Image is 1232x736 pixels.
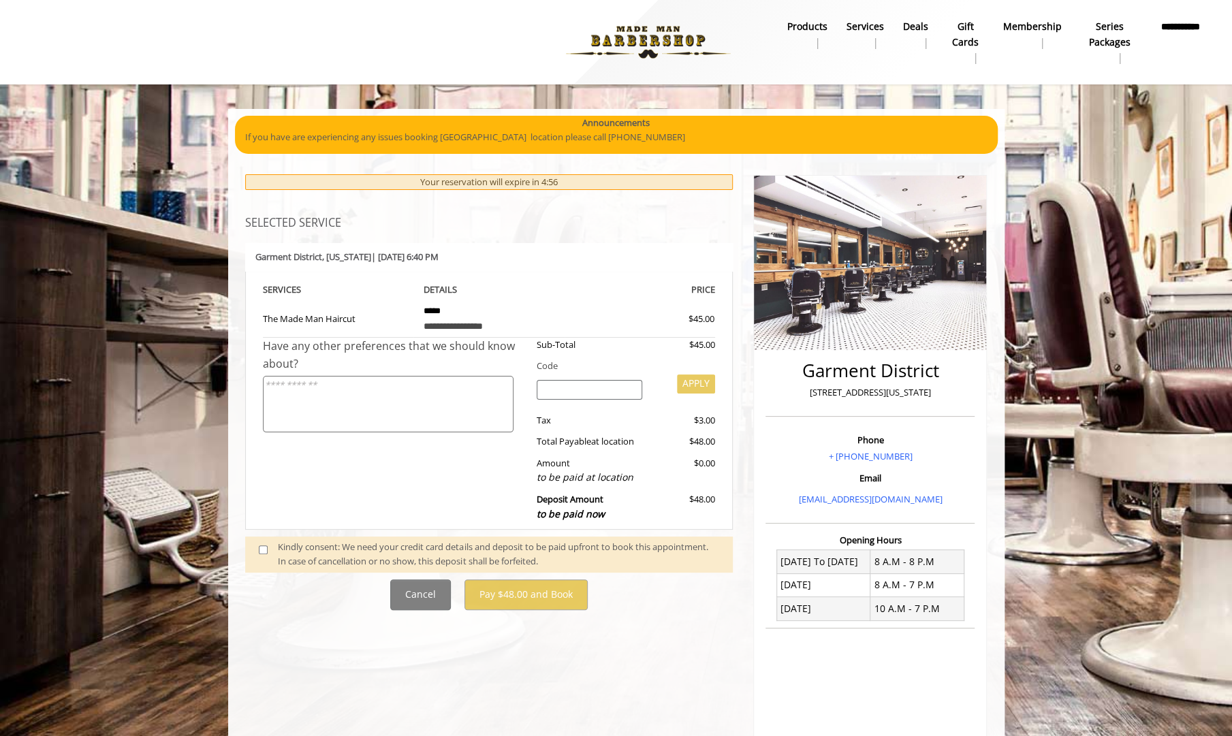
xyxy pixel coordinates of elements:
b: Series packages [1080,19,1139,50]
td: 10 A.M - 7 P.M [870,597,964,620]
div: Code [526,359,715,373]
h2: Garment District [769,361,971,381]
div: Sub-Total [526,338,652,352]
div: $3.00 [652,413,715,428]
div: to be paid at location [537,470,642,485]
div: Your reservation will expire in 4:56 [245,174,733,190]
div: Total Payable [526,434,652,449]
a: Gift cardsgift cards [938,17,993,67]
p: [STREET_ADDRESS][US_STATE] [769,385,971,400]
a: + [PHONE_NUMBER] [828,450,912,462]
h3: Opening Hours [765,535,975,545]
th: DETAILS [413,282,565,298]
button: Pay $48.00 and Book [464,579,588,610]
img: Made Man Barbershop logo [554,5,742,80]
div: $45.00 [639,312,714,326]
b: gift cards [947,19,983,50]
th: PRICE [565,282,716,298]
span: , [US_STATE] [322,251,371,263]
div: $48.00 [652,492,715,522]
a: Series packagesSeries packages [1071,17,1148,67]
div: $48.00 [652,434,715,449]
th: SERVICE [263,282,414,298]
b: products [787,19,827,34]
h3: Phone [769,435,971,445]
td: The Made Man Haircut [263,298,414,338]
td: 8 A.M - 8 P.M [870,550,964,573]
h3: Email [769,473,971,483]
td: [DATE] To [DATE] [776,550,870,573]
div: Tax [526,413,652,428]
div: Amount [526,456,652,485]
td: [DATE] [776,573,870,596]
a: ServicesServices [837,17,894,52]
a: MembershipMembership [993,17,1071,52]
a: Productsproducts [778,17,837,52]
span: S [296,283,301,295]
button: Cancel [390,579,451,610]
td: [DATE] [776,597,870,620]
b: Announcements [582,116,650,130]
span: to be paid now [537,507,605,520]
b: Deals [903,19,928,34]
div: $0.00 [652,456,715,485]
h3: SELECTED SERVICE [245,217,733,229]
b: Services [847,19,884,34]
a: [EMAIL_ADDRESS][DOMAIN_NAME] [798,493,942,505]
td: 8 A.M - 7 P.M [870,573,964,596]
span: at location [591,435,634,447]
p: If you have are experiencing any issues booking [GEOGRAPHIC_DATA] location please call [PHONE_NUM... [245,130,988,144]
b: Deposit Amount [537,493,605,520]
b: Garment District | [DATE] 6:40 PM [255,251,439,263]
div: Have any other preferences that we should know about? [263,338,527,372]
div: $45.00 [652,338,715,352]
button: APPLY [677,374,715,394]
a: DealsDeals [894,17,938,52]
b: Membership [1002,19,1061,34]
div: Kindly consent: We need your credit card details and deposit to be paid upfront to book this appo... [278,540,719,569]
